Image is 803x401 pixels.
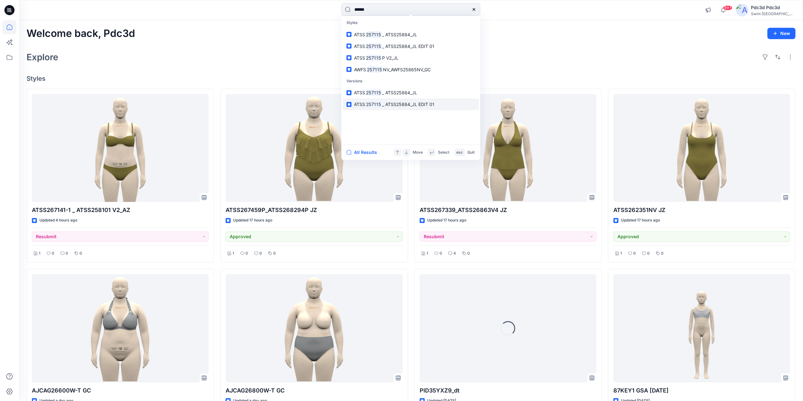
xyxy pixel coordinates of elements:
[233,250,234,257] p: 1
[382,32,417,37] span: _ ATSS25884_JL
[736,4,748,16] img: avatar
[427,250,428,257] p: 1
[613,274,790,382] a: 87KEY1 GSA 2025.8.7
[382,90,417,95] span: _ ATSS25884_JL
[343,64,479,75] a: AWFS257115NV_AWFS25865NV_GC
[427,217,466,224] p: Updated 17 hours ago
[226,386,402,395] p: AJCAG26800W-T GC
[620,250,622,257] p: 1
[32,274,209,382] a: AJCAG26600W-T GC
[365,89,382,96] mark: 257115
[66,250,68,257] p: 0
[273,250,276,257] p: 0
[39,250,40,257] p: 1
[27,28,135,39] h2: Welcome back, Pdc3d
[52,250,54,257] p: 0
[647,250,650,257] p: 0
[456,149,463,156] p: esc
[767,28,795,39] button: New
[80,250,82,257] p: 0
[440,250,442,257] p: 0
[365,101,382,108] mark: 257115
[420,386,596,395] p: PID35YXZ9_dt
[32,386,209,395] p: AJCAG26600W-T GC
[27,52,58,62] h2: Explore
[343,98,479,110] a: ATSS257115_ ATSS25884_JL EDIT 01
[382,44,434,49] span: _ ATSS25884_JL EDIT 01
[453,250,456,257] p: 4
[27,75,795,82] h4: Styles
[613,386,790,395] p: 87KEY1 GSA [DATE]
[32,94,209,202] a: ATSS267141-1 _ ATSS258101 V2_AZ
[751,11,795,16] div: Swim [GEOGRAPHIC_DATA]
[633,250,636,257] p: 0
[354,90,365,95] span: ATSS
[413,149,423,156] p: Move
[365,31,382,38] mark: 257115
[245,250,248,257] p: 0
[382,55,399,61] span: P V2_JL
[354,32,365,37] span: ATSS
[343,17,479,29] p: Styles
[661,250,664,257] p: 0
[438,149,449,156] p: Select
[751,4,795,11] div: Pdc3d Pdc3d
[226,274,402,382] a: AJCAG26800W-T GC
[343,29,479,40] a: ATSS257115_ ATSS25884_JL
[366,66,383,73] mark: 257115
[420,94,596,202] a: ATSS267339_ATSS26863V4 JZ
[365,43,382,50] mark: 257115
[226,206,402,215] p: ATSS267459P_ATSS268294P JZ
[354,102,365,107] span: ATSS
[32,206,209,215] p: ATSS267141-1 _ ATSS258101 V2_AZ
[467,149,475,156] p: Quit
[343,40,479,52] a: ATSS257115_ ATSS25884_JL EDIT 01
[723,5,732,10] span: 99+
[226,94,402,202] a: ATSS267459P_ATSS268294P JZ
[354,67,366,72] span: AWFS
[343,87,479,98] a: ATSS257115_ ATSS25884_JL
[383,67,431,72] span: NV_AWFS25865NV_GC
[346,149,381,156] button: All Results
[420,206,596,215] p: ATSS267339_ATSS26863V4 JZ
[467,250,470,257] p: 0
[354,55,365,61] span: ATSS
[233,217,272,224] p: Updated 17 hours ago
[613,206,790,215] p: ATSS262351NV JZ
[39,217,77,224] p: Updated 4 hours ago
[343,75,479,87] p: Versions
[259,250,262,257] p: 0
[354,44,365,49] span: ATSS
[613,94,790,202] a: ATSS262351NV JZ
[343,52,479,64] a: ATSS257115P V2_JL
[382,102,434,107] span: _ ATSS25884_JL EDIT 01
[621,217,660,224] p: Updated 17 hours ago
[365,54,382,62] mark: 257115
